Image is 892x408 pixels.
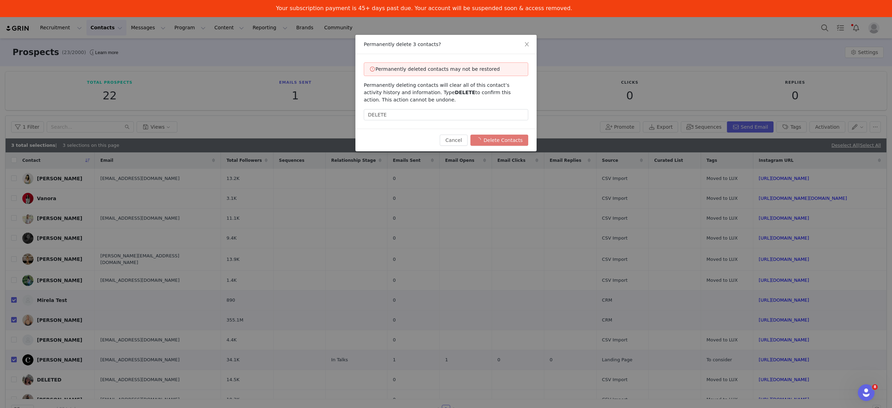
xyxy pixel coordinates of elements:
[376,66,500,72] span: Permanently deleted contacts may not be restored
[276,16,315,24] a: Pay Invoices
[276,5,572,12] div: Your subscription payment is 45+ days past due. Your account will be suspended soon & access remo...
[455,90,475,95] span: DELETE
[517,35,537,54] button: Close
[524,41,530,47] i: icon: close
[364,82,511,103] span: Permanently deleting contacts will clear all of this contact’s activity history and information. ...
[364,41,441,47] span: Permanently delete 3 contacts?
[858,384,875,401] iframe: Intercom live chat
[872,384,878,390] span: 8
[440,135,467,146] button: Cancel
